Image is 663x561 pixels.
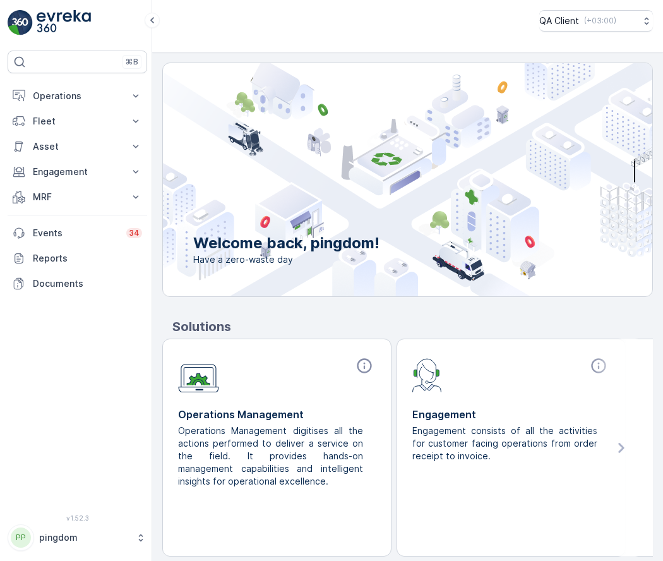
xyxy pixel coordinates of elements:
button: PPpingdom [8,524,147,551]
p: Engagement [412,407,610,422]
a: Events34 [8,220,147,246]
p: ⌘B [126,57,138,67]
p: ( +03:00 ) [584,16,616,26]
p: Reports [33,252,142,265]
p: MRF [33,191,122,203]
button: Engagement [8,159,147,184]
p: QA Client [539,15,579,27]
img: module-icon [412,357,442,392]
div: PP [11,528,31,548]
p: Operations Management [178,407,376,422]
a: Documents [8,271,147,296]
img: logo [8,10,33,35]
span: Have a zero-waste day [193,253,379,266]
button: MRF [8,184,147,210]
span: v 1.52.3 [8,514,147,522]
img: city illustration [106,63,652,296]
button: Operations [8,83,147,109]
p: Engagement [33,166,122,178]
p: Events [33,227,119,239]
a: Reports [8,246,147,271]
img: module-icon [178,357,219,393]
p: Solutions [172,317,653,336]
p: Documents [33,277,142,290]
button: QA Client(+03:00) [539,10,653,32]
img: logo_light-DOdMpM7g.png [37,10,91,35]
p: Operations [33,90,122,102]
p: pingdom [39,531,129,544]
p: Fleet [33,115,122,128]
button: Fleet [8,109,147,134]
p: Welcome back, pingdom! [193,233,379,253]
button: Asset [8,134,147,159]
p: Engagement consists of all the activities for customer facing operations from order receipt to in... [412,425,600,462]
p: Asset [33,140,122,153]
p: Operations Management digitises all the actions performed to deliver a service on the field. It p... [178,425,366,488]
p: 34 [129,228,140,238]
